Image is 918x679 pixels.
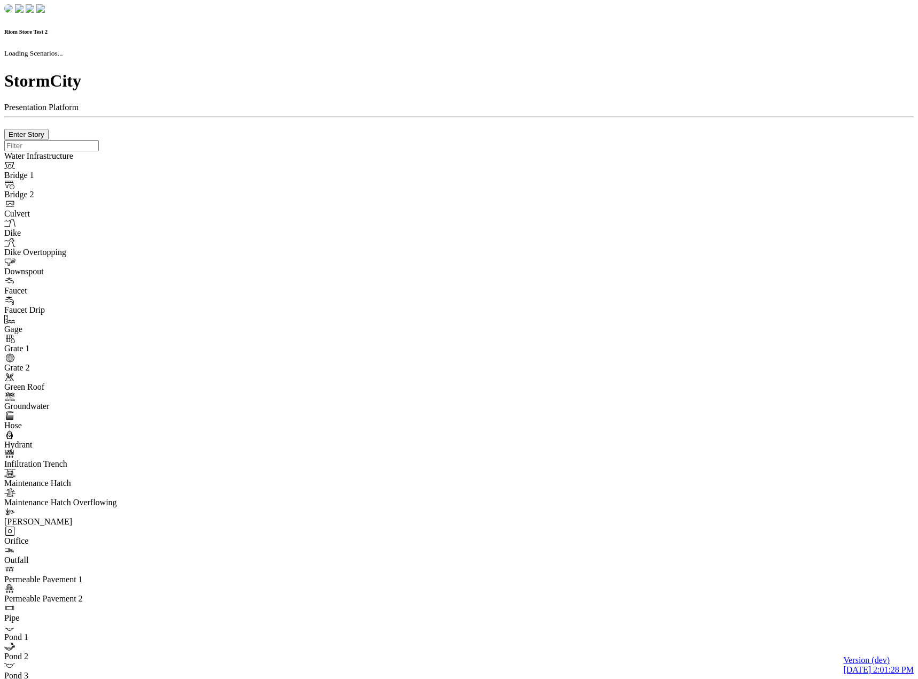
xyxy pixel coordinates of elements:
[4,613,150,623] div: Pipe
[4,28,914,35] h6: Riom Store Test 2
[4,575,150,584] div: Permeable Pavement 1
[4,402,150,411] div: Groundwater
[4,267,150,276] div: Downspout
[4,286,150,296] div: Faucet
[4,171,150,180] div: Bridge 1
[4,151,150,161] div: Water Infrastructure
[4,479,150,488] div: Maintenance Hatch
[4,652,150,661] div: Pond 2
[4,4,13,13] img: chi-fish-up.png
[15,4,24,13] img: chi-fish-down.png
[4,140,99,151] input: Filter
[4,363,150,373] div: Grate 2
[4,440,150,450] div: Hydrant
[4,228,150,238] div: Dike
[4,325,150,334] div: Gage
[4,632,150,642] div: Pond 1
[4,536,150,546] div: Orifice
[4,190,150,199] div: Bridge 2
[4,555,150,565] div: Outfall
[36,4,45,13] img: chi-fish-blink.png
[4,517,150,527] div: [PERSON_NAME]
[4,305,150,315] div: Faucet Drip
[4,382,150,392] div: Green Roof
[4,594,150,604] div: Permeable Pavement 2
[4,209,150,219] div: Culvert
[4,248,150,257] div: Dike Overtopping
[26,4,34,13] img: chi-fish-up.png
[4,129,49,140] button: Enter Story
[4,459,150,469] div: Infiltration Trench
[843,665,914,674] span: [DATE] 2:01:28 PM
[843,655,914,675] a: Version (dev) [DATE] 2:01:28 PM
[4,498,150,507] div: Maintenance Hatch Overflowing
[4,49,63,57] small: Loading Scenarios...
[4,71,914,91] h1: StormCity
[4,103,79,112] span: Presentation Platform
[4,421,150,430] div: Hose
[4,344,150,353] div: Grate 1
